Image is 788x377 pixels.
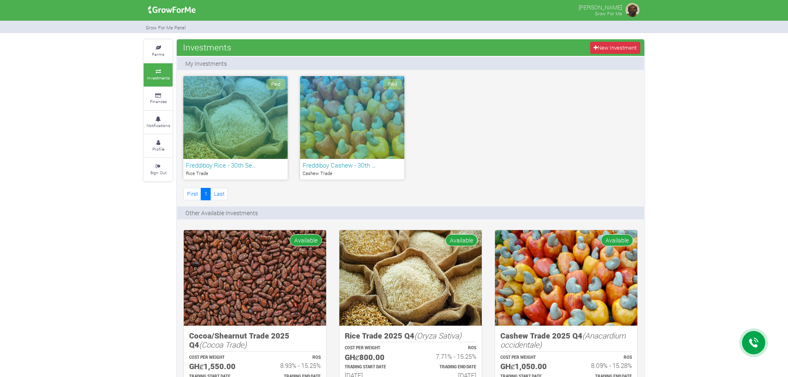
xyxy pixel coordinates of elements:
p: Cashew Trade [303,170,402,177]
small: Profile [152,146,164,152]
p: COST PER WEIGHT [189,355,247,361]
a: Last [210,188,228,200]
nav: Page Navigation [183,188,228,200]
p: Estimated Trading Start Date [345,364,403,370]
h6: 8.93% - 15.25% [262,362,321,369]
small: Investments [147,75,170,81]
img: growforme image [145,2,199,18]
h5: Cocoa/Shearnut Trade 2025 Q4 [189,331,321,350]
a: Sign Out [144,158,173,181]
small: Grow For Me Panel [146,24,186,31]
img: growforme image [184,230,326,326]
a: Profile [144,134,173,157]
span: Paid [383,79,401,89]
small: Finances [150,98,167,104]
p: Rice Trade [186,170,285,177]
a: Paid Freddiboy Cashew - 30th … Cashew Trade [300,76,404,180]
img: growforme image [339,230,482,326]
p: ROS [418,345,476,351]
h6: 7.71% - 15.25% [418,353,476,360]
a: Paid Freddiboy Rice - 30th Se… Rice Trade [183,76,288,180]
p: ROS [262,355,321,361]
small: Notifications [147,122,170,128]
h6: 8.09% - 15.28% [574,362,632,369]
h5: Rice Trade 2025 Q4 [345,331,476,341]
p: ROS [574,355,632,361]
h6: Freddiboy Cashew - 30th … [303,161,402,169]
a: 1 [201,188,211,200]
img: growforme image [624,2,641,18]
h6: Freddiboy Rice - 30th Se… [186,161,285,169]
a: First [183,188,201,200]
small: Farms [152,51,164,57]
p: My Investments [185,59,227,68]
a: New Investment [590,42,640,54]
a: Notifications [144,111,173,134]
i: (Anacardium occidentale) [500,330,626,350]
a: Investments [144,63,173,86]
h5: GHȼ1,550.00 [189,362,247,371]
p: Other Available Investments [185,209,258,217]
p: [PERSON_NAME] [579,2,622,12]
a: Finances [144,87,173,110]
i: (Oryza Sativa) [414,330,461,341]
span: Investments [181,39,233,55]
span: Available [601,234,633,246]
h5: GHȼ1,050.00 [500,362,559,371]
h5: Cashew Trade 2025 Q4 [500,331,632,350]
span: Paid [267,79,285,89]
small: Sign Out [150,170,166,175]
span: Available [290,234,322,246]
p: COST PER WEIGHT [345,345,403,351]
p: Estimated Trading End Date [418,364,476,370]
img: growforme image [495,230,637,326]
p: COST PER WEIGHT [500,355,559,361]
i: (Cocoa Trade) [199,339,247,350]
small: Grow For Me [595,10,622,17]
a: Farms [144,40,173,62]
h5: GHȼ800.00 [345,353,403,362]
span: Available [445,234,478,246]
